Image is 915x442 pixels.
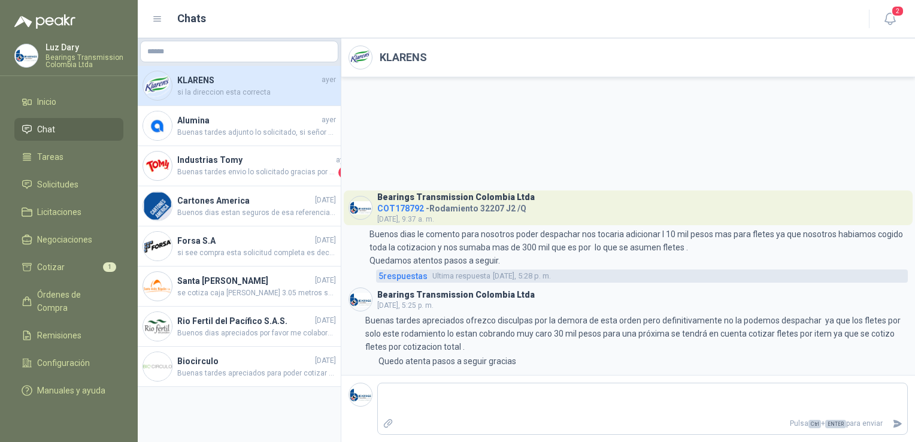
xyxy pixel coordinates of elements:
[315,195,336,206] span: [DATE]
[37,233,92,246] span: Negociaciones
[891,5,904,17] span: 2
[369,228,908,267] p: Buenos dias le comento para nosotros poder despachar nos tocaria adicionar l 10 mil pesos mas par...
[37,178,78,191] span: Solicitudes
[177,234,313,247] h4: Forsa S.A
[177,287,336,299] span: se cotiza caja [PERSON_NAME] 3.05 metros se cotizan 10 cajas y se da valor es por metro .
[46,54,123,68] p: Bearings Transmission Colombia Ltda
[37,384,105,397] span: Manuales y ayuda
[14,324,123,347] a: Remisiones
[138,226,341,267] a: Company LogoForsa S.A[DATE]si see compra esta solicitud completa es decir el rod LBE 25NUU y los ...
[432,270,490,282] span: Ultima respuesta
[322,74,336,86] span: ayer
[138,186,341,226] a: Company LogoCartones America[DATE]Buenos dias estan seguros de esa referencia ya que no sale en n...
[37,150,63,164] span: Tareas
[14,283,123,319] a: Órdenes de Compra
[143,192,172,220] img: Company Logo
[377,215,434,223] span: [DATE], 9:37 a. m.
[14,256,123,278] a: Cotizar1
[349,383,372,406] img: Company Logo
[37,95,56,108] span: Inicio
[14,90,123,113] a: Inicio
[377,204,424,213] span: COT178792
[14,201,123,223] a: Licitaciones
[378,270,428,283] span: 5 respuesta s
[177,247,336,259] span: si see compra esta solicitud completa es decir el rod LBE 25NUU y los [MEDICAL_DATA] asumimos fle...
[143,352,172,381] img: Company Logo
[138,66,341,106] a: Company LogoKLARENSayersi la direccion esta correcta
[322,114,336,126] span: ayer
[315,235,336,246] span: [DATE]
[398,413,888,434] p: Pulsa + para enviar
[177,10,206,27] h1: Chats
[14,352,123,374] a: Configuración
[365,314,908,353] p: Buenas tardes apreciados ofrezco disculpas por la demora de esta orden pero definitivamente no la...
[315,355,336,367] span: [DATE]
[177,127,336,138] span: Buenas tardes adjunto lo solicitado, si señor si se asumen fletes Gracias por contar con nosotros.
[825,420,846,428] span: ENTER
[14,228,123,251] a: Negociaciones
[143,111,172,140] img: Company Logo
[138,347,341,387] a: Company LogoBiocirculo[DATE]Buenas tardes apreciados para poder cotizar esto necesitaria una foto...
[377,292,535,298] h3: Bearings Transmission Colombia Ltda
[177,166,336,178] span: Buenas tardes envio lo solicitado gracias por contar con nosotros.
[378,355,516,368] p: Quedo atenta pasos a seguir gracias
[37,205,81,219] span: Licitaciones
[138,267,341,307] a: Company LogoSanta [PERSON_NAME][DATE]se cotiza caja [PERSON_NAME] 3.05 metros se cotizan 10 cajas...
[37,123,55,136] span: Chat
[37,356,90,370] span: Configuración
[177,114,319,127] h4: Alumina
[378,413,398,434] label: Adjuntar archivos
[138,146,341,186] a: Company LogoIndustrias TomyayerBuenas tardes envio lo solicitado gracias por contar con nosotros.1
[138,307,341,347] a: Company LogoRio Fertil del Pacífico S.A.S.[DATE]Buenos dias apreciados por favor me colaboran con...
[336,155,350,166] span: ayer
[143,272,172,301] img: Company Logo
[143,232,172,261] img: Company Logo
[143,312,172,341] img: Company Logo
[46,43,123,52] p: Luz Dary
[177,74,319,87] h4: KLARENS
[177,194,313,207] h4: Cartones America
[377,201,535,212] h4: - Rodamiento 32207 J2 /Q
[15,44,38,67] img: Company Logo
[138,106,341,146] a: Company LogoAluminaayerBuenas tardes adjunto lo solicitado, si señor si se asumen fletes Gracias ...
[37,261,65,274] span: Cotizar
[103,262,116,272] span: 1
[315,315,336,326] span: [DATE]
[14,379,123,402] a: Manuales y ayuda
[349,288,372,311] img: Company Logo
[177,153,334,166] h4: Industrias Tomy
[380,49,427,66] h2: KLARENS
[315,275,336,286] span: [DATE]
[37,329,81,342] span: Remisiones
[177,207,336,219] span: Buenos dias estan seguros de esa referencia ya que no sale en ninguna marca quedamos atentos a su...
[349,196,372,219] img: Company Logo
[143,71,172,100] img: Company Logo
[377,301,434,310] span: [DATE], 5:25 p. m.
[177,355,313,368] h4: Biocirculo
[14,118,123,141] a: Chat
[376,270,908,283] a: 5respuestasUltima respuesta[DATE], 5:28 p. m.
[177,274,313,287] h4: Santa [PERSON_NAME]
[879,8,901,30] button: 2
[14,173,123,196] a: Solicitudes
[14,146,123,168] a: Tareas
[887,413,907,434] button: Enviar
[177,368,336,379] span: Buenas tardes apreciados para poder cotizar esto necesitaria una foto de la placa del Motor. . Qu...
[177,87,336,98] span: si la direccion esta correcta
[377,194,535,201] h3: Bearings Transmission Colombia Ltda
[177,314,313,328] h4: Rio Fertil del Pacífico S.A.S.
[177,328,336,339] span: Buenos dias apreciados por favor me colaboran con la foto de la placa del motor para poder cotiza...
[14,14,75,29] img: Logo peakr
[143,152,172,180] img: Company Logo
[37,288,112,314] span: Órdenes de Compra
[349,46,372,69] img: Company Logo
[432,270,551,282] span: [DATE], 5:28 p. m.
[808,420,821,428] span: Ctrl
[338,166,350,178] span: 1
